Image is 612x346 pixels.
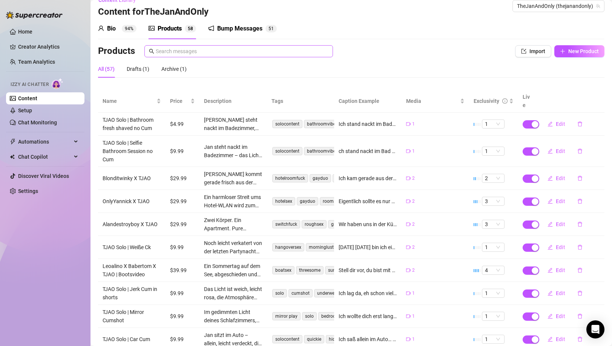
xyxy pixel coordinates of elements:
[556,221,565,227] span: Edit
[339,147,397,155] div: ch stand nackt im Bad vorm Spiegel… und konnte einfach nicht aufhören, mich selbst zu berühren 😮‍...
[156,47,328,55] input: Search messages
[52,78,63,89] img: AI Chatter
[272,197,295,205] span: hotelsex
[577,245,583,250] span: delete
[18,95,37,101] a: Content
[556,290,565,296] span: Edit
[541,195,571,207] button: Edit
[98,136,166,167] td: TJAO Solo | Selfie Bathroom Session no Cum
[556,336,565,342] span: Edit
[548,121,553,127] span: edit
[412,198,415,205] span: 2
[556,267,565,273] span: Edit
[571,310,589,322] button: delete
[541,145,571,157] button: Edit
[304,147,341,155] span: bathroomvibes
[98,45,135,57] h3: Products
[571,172,589,184] button: delete
[556,313,565,319] span: Edit
[11,81,49,88] span: Izzy AI Chatter
[412,244,415,251] span: 2
[406,314,411,318] span: video-camera
[548,314,553,319] span: edit
[166,190,199,213] td: $29.99
[412,121,415,128] span: 1
[339,312,397,320] div: Ich wollte dich erst langsam heiß machen 😈 Hab mich vor dem Spiegel ausgezogen, ganz langsam… bis...
[98,167,166,190] td: Blonditwinky X TJAO
[556,148,565,154] span: Edit
[98,305,166,328] td: TJAO Solo | Mirror Cumshot
[190,26,193,31] span: 8
[325,266,357,274] span: summerfuck
[556,244,565,250] span: Edit
[485,312,502,320] span: 1
[302,220,327,228] span: roughsex
[571,287,589,299] button: delete
[18,188,38,194] a: Settings
[333,174,367,182] span: intenseenergy
[571,264,589,276] button: delete
[204,143,262,159] div: Jan steht nackt im Badezimmer – das Licht weich, der Spiegel im Hintergrund, die Stimmung direkt....
[320,197,351,205] span: roomservice
[98,213,166,236] td: Alandestroyboy X TJAO
[485,174,502,182] span: 2
[166,259,199,282] td: $39.99
[204,216,262,233] div: Zwei Körper. Ein Apartment. Pure Spannung. [PERSON_NAME] und [PERSON_NAME] treffen in einem stilv...
[204,116,262,132] div: [PERSON_NAME] steht nackt im Badezimmer, die Kamera hält direkt drauf. Ohne viele Worte beginnt e...
[161,65,187,73] div: Archive (1)
[548,222,553,227] span: edit
[571,118,589,130] button: delete
[170,97,189,105] span: Price
[166,90,199,113] th: Price
[485,220,502,228] span: 3
[474,97,499,105] div: Exclusivity
[412,290,415,297] span: 1
[18,41,78,53] a: Creator Analytics
[556,121,565,127] span: Edit
[596,4,600,8] span: team
[107,24,116,33] div: Bio
[302,312,317,320] span: solo
[18,136,72,148] span: Automations
[199,90,267,113] th: Description
[571,195,589,207] button: delete
[18,107,32,113] a: Setup
[188,26,190,31] span: 5
[296,266,324,274] span: threesome
[98,65,115,73] div: All (57)
[158,24,182,33] div: Products
[304,120,341,128] span: bathroomvibes
[306,243,337,251] span: morninglust
[541,264,571,276] button: Edit
[10,154,15,159] img: Chat Copilot
[571,333,589,345] button: delete
[485,266,502,274] span: 4
[267,90,334,113] th: Tags
[556,198,565,204] span: Edit
[548,245,553,250] span: edit
[166,136,199,167] td: $9.99
[541,241,571,253] button: Edit
[314,289,342,297] span: underwear
[402,90,469,113] th: Media
[272,174,308,182] span: hotelroomfuck
[10,139,16,145] span: thunderbolt
[98,6,209,18] h3: Content for TheJanAndOnly
[339,266,397,274] div: Stell dir vor, du bist mit uns auf dem Boot 😏 Die Sonne auf deiner Haut, der See glitzert… und Le...
[485,243,502,251] span: 1
[541,118,571,130] button: Edit
[18,151,72,163] span: Chat Copilot
[288,289,313,297] span: cumshot
[485,120,502,128] span: 1
[339,220,397,228] div: Wir haben uns in der Küche getroffen… erst ein Blick, dann Hände überall 😏 Ich hab ihn direkt geb...
[548,149,553,154] span: edit
[577,199,583,204] span: delete
[204,308,262,325] div: Im gedimmten Licht deines Schlafzimmers, vor dem Spiegel, beginnt die Szene ruhig, aber aufgelade...
[326,335,353,343] span: hiddenlust
[412,175,415,182] span: 2
[6,11,63,19] img: logo-BBDzfeDw.svg
[577,149,583,154] span: delete
[568,48,599,54] span: New Product
[406,291,411,295] span: video-camera
[185,25,196,32] sup: 58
